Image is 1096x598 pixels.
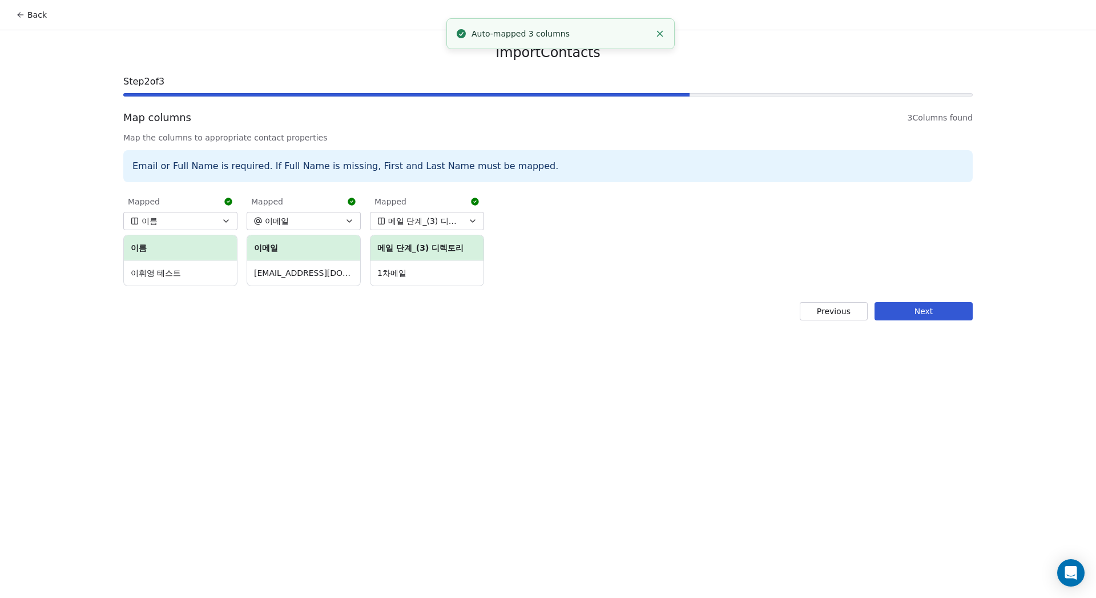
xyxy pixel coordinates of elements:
div: Open Intercom Messenger [1057,559,1085,587]
td: [EMAIL_ADDRESS][DOMAIN_NAME] [247,260,360,286]
button: Previous [800,302,868,320]
span: 3 Columns found [908,112,973,123]
td: 1차메일 [370,260,483,286]
td: 이휘영 테스트 [124,260,237,286]
span: 이메일 [265,215,289,227]
div: Email or Full Name is required. If Full Name is missing, First and Last Name must be mapped. [123,150,973,182]
div: Auto-mapped 3 columns [472,28,650,40]
span: Map the columns to appropriate contact properties [123,132,973,143]
button: Back [9,5,54,25]
span: Mapped [374,196,406,207]
span: Mapped [251,196,283,207]
span: 메일 단계_(3) 디렉토리 리드 수집 [388,215,462,227]
span: 이름 [142,215,158,227]
th: 메일 단계_(3) 디렉토리 [370,235,483,260]
th: 이메일 [247,235,360,260]
button: Next [875,302,973,320]
th: 이름 [124,235,237,260]
button: Close toast [652,26,667,41]
span: Map columns [123,110,191,125]
span: Step 2 of 3 [123,75,973,89]
span: Import Contacts [495,44,600,61]
span: Mapped [128,196,160,207]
